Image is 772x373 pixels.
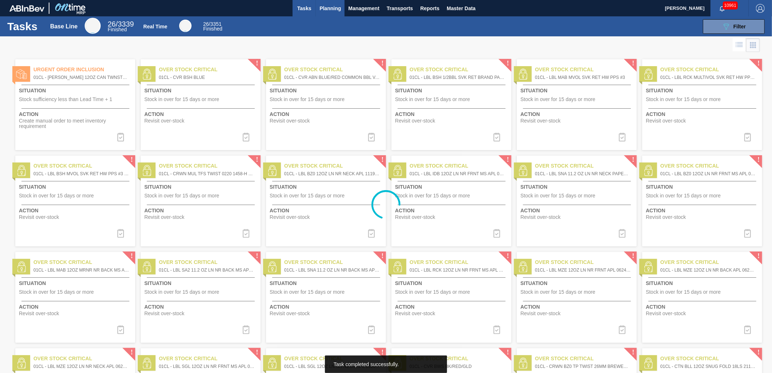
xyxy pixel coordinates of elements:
[50,23,78,30] div: Base Line
[179,20,192,32] div: Real Time
[703,19,765,34] button: Filter
[296,4,312,13] span: Tasks
[334,361,399,367] span: Task completed successfully.
[108,27,127,32] span: Finished
[711,3,734,13] button: Notifications
[143,24,167,29] div: Real Time
[203,22,222,31] div: Real Time
[7,22,41,31] h1: Tasks
[203,21,209,27] span: 26
[108,21,134,32] div: Base Line
[108,20,134,28] span: / 3339
[203,26,222,32] span: Finished
[108,20,116,28] span: 26
[387,4,413,13] span: Transports
[9,5,44,12] img: TNhmsLtSVTkK8tSr43FrP2fwEKptu5GPRR3wAAAABJRU5ErkJggg==
[723,1,738,9] span: 10961
[447,4,475,13] span: Master Data
[203,21,222,27] span: / 3351
[85,18,101,34] div: Base Line
[348,4,379,13] span: Management
[420,4,439,13] span: Reports
[733,24,746,29] span: Filter
[319,4,341,13] span: Planning
[756,4,765,13] img: Logout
